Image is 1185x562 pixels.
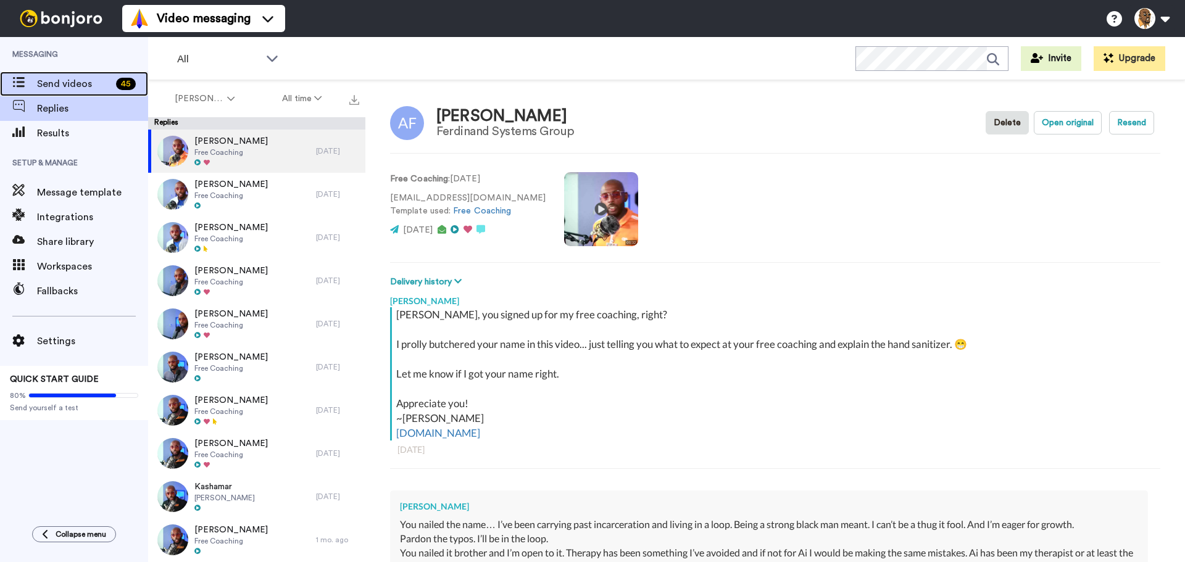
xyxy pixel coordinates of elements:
img: 3244422a-7207-454c-ba13-d94a0da3da6c-thumb.jpg [157,395,188,426]
button: [PERSON_NAME] [151,88,259,110]
div: [DATE] [316,189,359,199]
div: 1 mo. ago [316,535,359,545]
img: vm-color.svg [130,9,149,28]
img: a3e3e93a-8506-4aea-b629-5f9cc938259a-thumb.jpg [157,481,188,512]
div: [DATE] [316,276,359,286]
a: [PERSON_NAME]Free Coaching[DATE] [148,216,365,259]
span: Share library [37,234,148,249]
span: [PERSON_NAME] [194,178,268,191]
a: [PERSON_NAME]Free Coaching[DATE] [148,173,365,216]
img: 713f02cf-ab93-4456-9500-62e031bc03de-thumb.jpg [157,265,188,296]
div: You nailed the name… I’ve been carrying past incarceration and living in a loop. Being a strong b... [400,518,1138,532]
button: Export all results that match these filters now. [346,89,363,108]
span: Free Coaching [194,536,268,546]
a: [PERSON_NAME]Free Coaching[DATE] [148,432,365,475]
a: [PERSON_NAME]Free Coaching[DATE] [148,130,365,173]
span: Video messaging [157,10,251,27]
span: [PERSON_NAME] [194,437,268,450]
span: [DATE] [403,226,433,234]
span: Free Coaching [194,234,268,244]
a: Free Coaching [453,207,511,215]
span: [PERSON_NAME] [194,524,268,536]
span: [PERSON_NAME] [194,221,268,234]
span: Results [37,126,148,141]
div: [DATE] [316,492,359,502]
div: [PERSON_NAME] [390,289,1160,307]
span: Free Coaching [194,450,268,460]
div: Replies [148,117,365,130]
button: Open original [1034,111,1102,134]
span: Message template [37,185,148,200]
div: [DATE] [316,319,359,329]
img: 44fe6daf-c88b-4d1c-a24e-9bf3072ddf35-thumb.jpg [157,524,188,555]
div: [DATE] [397,444,1153,456]
button: All time [259,88,346,110]
a: Kashamar[PERSON_NAME][DATE] [148,475,365,518]
span: Replies [37,101,148,116]
span: [PERSON_NAME] [194,394,268,407]
a: [PERSON_NAME]Free Coaching[DATE] [148,345,365,389]
span: Free Coaching [194,147,268,157]
span: [PERSON_NAME] [175,93,225,105]
div: [DATE] [316,362,359,372]
span: Collapse menu [56,529,106,539]
span: Free Coaching [194,363,268,373]
button: Upgrade [1094,46,1165,71]
img: e359e3a2-84bb-491e-8583-4079cb155fb0-thumb.jpg [157,222,188,253]
span: Free Coaching [194,320,268,330]
span: Kashamar [194,481,255,493]
strong: Free Coaching [390,175,448,183]
a: [DOMAIN_NAME] [396,426,480,439]
div: 45 [116,78,136,90]
button: Delivery history [390,275,465,289]
span: Send videos [37,76,111,91]
span: [PERSON_NAME] [194,265,268,277]
p: : [DATE] [390,173,546,186]
div: [PERSON_NAME], you signed up for my free coaching, right? I prolly butchered your name in this vi... [396,307,1157,440]
img: af8fb473-f977-4a5b-b835-7dd8c65fdbb3-thumb.jpg [157,352,188,382]
div: [PERSON_NAME] [400,500,1138,513]
button: Resend [1109,111,1154,134]
img: e8518a6a-872b-4861-8f87-d91d35fe66dd-thumb.jpg [157,179,188,210]
div: [PERSON_NAME] [436,107,575,125]
span: 80% [10,391,26,400]
button: Delete [986,111,1029,134]
a: [PERSON_NAME]Free Coaching[DATE] [148,259,365,302]
div: Pardon the typos. I’ll be in the loop. [400,532,1138,546]
span: [PERSON_NAME] [194,493,255,503]
span: Fallbacks [37,284,148,299]
span: Free Coaching [194,191,268,200]
img: Image of Andre Ferdinand [390,106,424,140]
div: Ferdinand Systems Group [436,125,575,138]
div: [DATE] [316,405,359,415]
span: All [177,52,260,67]
a: [PERSON_NAME]Free Coaching1 mo. ago [148,518,365,561]
span: Integrations [37,210,148,225]
span: [PERSON_NAME] [194,135,268,147]
div: [DATE] [316,233,359,242]
div: [DATE] [316,146,359,156]
img: 651f0309-82cd-4c70-a8ac-01ed7f7fc15c-thumb.jpg [157,438,188,469]
span: Settings [37,334,148,349]
span: Send yourself a test [10,403,138,413]
img: 1bc40d8e-609b-4af7-ad74-59c857781cd9-thumb.jpg [157,136,188,167]
div: [DATE] [316,448,359,458]
a: [PERSON_NAME]Free Coaching[DATE] [148,302,365,345]
button: Collapse menu [32,526,116,542]
span: [PERSON_NAME] [194,351,268,363]
p: [EMAIL_ADDRESS][DOMAIN_NAME] Template used: [390,192,546,218]
img: export.svg [349,95,359,105]
a: [PERSON_NAME]Free Coaching[DATE] [148,389,365,432]
span: Free Coaching [194,407,268,416]
span: QUICK START GUIDE [10,375,99,384]
button: Invite [1021,46,1081,71]
span: [PERSON_NAME] [194,308,268,320]
img: 647bb73d-5a0a-497d-824c-413ed12e1b7f-thumb.jpg [157,308,188,339]
img: bj-logo-header-white.svg [15,10,107,27]
span: Workspaces [37,259,148,274]
span: Free Coaching [194,277,268,287]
